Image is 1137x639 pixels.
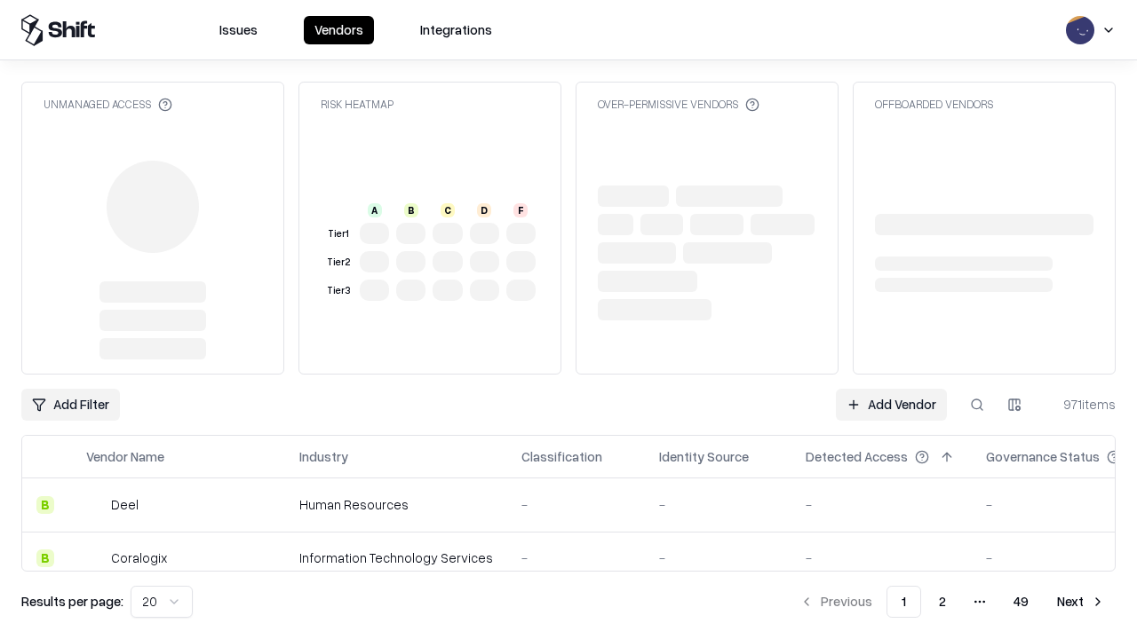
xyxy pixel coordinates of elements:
nav: pagination [789,586,1116,618]
div: Human Resources [299,495,493,514]
div: - [806,548,958,567]
img: Coralogix [86,549,104,567]
div: Tier 2 [324,255,353,270]
div: - [521,495,631,514]
div: Industry [299,447,348,466]
p: Results per page: [21,592,123,611]
div: Tier 3 [324,283,353,298]
button: 49 [999,586,1043,618]
div: B [404,203,418,217]
button: Add Filter [21,389,120,421]
div: 971 items [1045,395,1116,414]
div: - [806,495,958,514]
div: Detected Access [806,447,908,466]
button: 2 [925,586,960,618]
div: Deel [111,495,139,514]
div: Information Technology Services [299,548,493,567]
div: Coralogix [111,548,167,567]
div: A [368,203,382,217]
div: D [477,203,491,217]
div: Risk Heatmap [321,97,394,112]
div: Tier 1 [324,226,353,241]
div: - [659,495,777,514]
a: Add Vendor [836,389,947,421]
img: Deel [86,496,104,514]
div: Offboarded Vendors [875,97,993,112]
div: C [441,203,455,217]
div: B [36,549,54,567]
div: Over-Permissive Vendors [598,97,759,112]
div: Unmanaged Access [44,97,172,112]
div: F [513,203,528,217]
div: - [521,548,631,567]
div: Identity Source [659,447,749,466]
div: Governance Status [986,447,1100,466]
button: 1 [887,586,921,618]
button: Next [1046,586,1116,618]
div: Classification [521,447,602,466]
button: Integrations [409,16,503,44]
button: Issues [209,16,268,44]
div: - [659,548,777,567]
div: Vendor Name [86,447,164,466]
div: B [36,496,54,514]
button: Vendors [304,16,374,44]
